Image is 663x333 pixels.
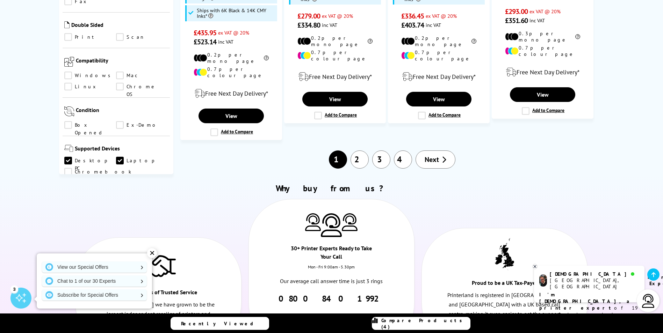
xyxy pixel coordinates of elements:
span: ex VAT @ 20% [426,13,457,19]
img: Double Sided [64,21,70,28]
label: Add to Compare [210,128,253,136]
div: Proud to be a UK Tax-Payer [463,279,546,290]
img: Trusted Service [141,252,176,280]
span: Next [425,155,439,164]
span: ex VAT @ 20% [529,8,561,15]
div: Over 30 Years of Trusted Service [117,288,200,300]
a: Scan [116,33,168,41]
li: 0.2p per mono page [297,35,373,47]
a: Chromebook [64,168,131,176]
span: inc VAT [218,38,233,45]
span: Double Sided [71,21,168,30]
a: Linux [64,83,116,90]
li: 0.7p per colour page [401,49,476,62]
a: Compare Products (4) [372,317,470,330]
span: Ships with 6K Black & 14K CMY Inks* [197,8,276,19]
div: modal_delivery [496,62,590,82]
span: Compare Products (4) [381,317,470,330]
p: Printerland is registered in [GEOGRAPHIC_DATA] and [GEOGRAPHIC_DATA] with a UK based call centre,... [447,290,563,328]
div: [GEOGRAPHIC_DATA], [GEOGRAPHIC_DATA] [550,277,639,290]
a: Print [64,33,116,41]
a: View [510,87,575,102]
a: Mac [116,72,168,79]
li: 0.2p per mono page [401,35,476,47]
label: Add to Compare [314,112,357,119]
span: ex VAT @ 20% [218,29,249,36]
img: Compatibility [64,57,74,67]
span: Compatibility [76,57,168,68]
b: I'm [DEMOGRAPHIC_DATA], a printer expert [539,291,632,311]
a: Subscribe for Special Offers [42,289,147,301]
a: Box Opened [64,121,116,129]
p: Our average call answer time is just 3 rings [274,276,390,286]
span: £435.95 [194,28,216,37]
a: Next [416,150,455,169]
span: inc VAT [426,22,441,28]
a: Desktop PC [64,157,116,164]
a: View our Special Offers [42,261,147,273]
li: 0.7p per colour page [194,66,269,79]
li: 0.7p per colour page [297,49,373,62]
span: £523.14 [194,37,216,46]
label: Add to Compare [418,112,461,119]
a: Ex-Demo [116,121,168,129]
span: £279.00 [297,12,320,21]
li: 0.2p per mono page [194,52,269,64]
div: [DEMOGRAPHIC_DATA] [550,271,639,277]
img: UK tax payer [495,238,514,270]
p: of 19 years! I can help you choose the right product [539,291,639,331]
div: 3 [10,285,18,293]
span: £334.80 [297,21,320,30]
li: 0.3p per mono page [505,30,580,43]
a: 0800 840 1992 [279,293,384,304]
span: Condition [76,106,168,118]
img: Supported Devices [64,145,73,152]
span: £293.00 [505,7,528,16]
a: View [199,109,264,123]
span: £351.60 [505,16,528,25]
a: View [302,92,367,106]
a: Chrome OS [116,83,168,90]
a: Recently Viewed [171,317,269,330]
span: Recently Viewed [181,320,260,327]
span: inc VAT [322,22,337,28]
p: Established in [DATE] we have grown to be the largest independent reseller of printers and consum... [100,300,216,328]
img: Condition [64,106,74,116]
img: Printer Experts [342,213,358,231]
div: modal_delivery [288,67,382,87]
a: 2 [351,150,369,169]
h2: Why buy from us? [72,183,591,194]
div: Mon - Fri 9:00am - 5.30pm [249,264,415,276]
img: Printer Experts [321,213,342,237]
a: Chat to 1 of our 30 Experts [42,275,147,287]
label: Add to Compare [522,107,564,115]
div: modal_delivery [184,84,278,103]
a: 4 [394,150,412,169]
a: 3 [372,150,390,169]
span: Supported Devices [75,145,168,153]
span: £403.74 [401,21,424,30]
img: user-headset-light.svg [641,294,655,308]
li: 0.7p per colour page [505,45,580,57]
img: chris-livechat.png [539,274,547,287]
span: ex VAT @ 20% [322,13,353,19]
a: View [406,92,471,106]
div: ✕ [147,248,157,258]
img: Printer Experts [305,213,321,231]
span: inc VAT [529,17,545,24]
div: modal_delivery [392,67,486,87]
span: £336.45 [401,12,424,21]
a: Laptop [116,157,168,164]
div: Let us help you choose the perfect printer for you home or business [274,304,390,328]
div: 30+ Printer Experts Ready to Take Your Call [290,244,373,264]
a: Windows [64,72,116,79]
